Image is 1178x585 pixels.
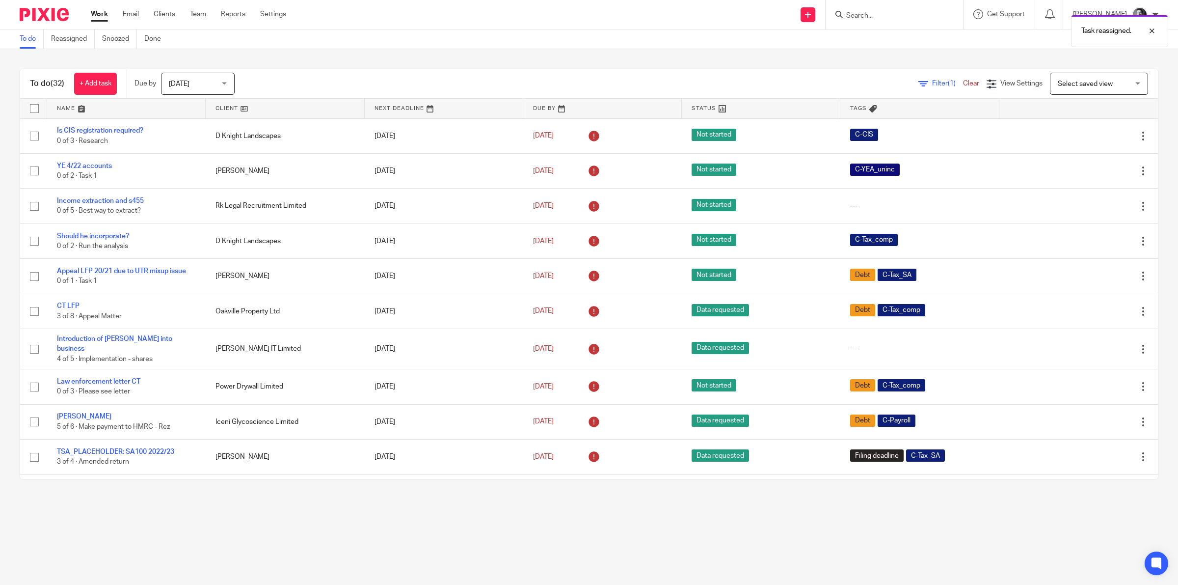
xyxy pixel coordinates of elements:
span: C-Tax_SA [906,449,945,462]
a: Income extraction and s455 [57,197,144,204]
span: [DATE] [169,81,189,87]
td: Oakville Property Ltd [206,294,364,329]
a: Should he incorporate? [57,233,129,240]
a: Work [91,9,108,19]
td: [DATE] [365,259,523,294]
span: [DATE] [533,202,554,209]
span: Filter [932,80,963,87]
span: C-Payroll [878,415,915,427]
img: Pixie [20,8,69,21]
a: Reports [221,9,245,19]
span: Data requested [692,304,749,316]
p: Task reassigned. [1081,26,1131,36]
span: Data requested [692,342,749,354]
span: Data requested [692,449,749,462]
td: [DATE] [365,223,523,258]
a: Appeal LFP 20/21 due to UTR mixup issue [57,268,186,275]
span: Not started [692,234,736,246]
td: Iceni Glycoscience Limited [206,404,364,439]
a: Done [144,29,168,49]
img: DSC_9061-3.jpg [1132,7,1148,23]
span: [DATE] [533,345,554,352]
span: 3 of 8 · Appeal Matter [57,313,122,320]
span: Not started [692,129,736,141]
td: [PERSON_NAME] IT Limited [206,329,364,369]
a: + Add task [74,73,117,95]
a: Clients [154,9,175,19]
a: Reassigned [51,29,95,49]
span: 3 of 4 · Amended return [57,458,129,465]
td: [PERSON_NAME] [206,440,364,474]
td: [DATE] [365,329,523,369]
span: C-CIS [850,129,878,141]
span: [DATE] [533,273,554,279]
span: [DATE] [533,418,554,425]
span: [DATE] [533,453,554,460]
a: [PERSON_NAME] [57,413,111,420]
td: D Knight Landscapes [206,118,364,153]
span: Select saved view [1058,81,1113,87]
span: (1) [948,80,956,87]
h1: To do [30,79,64,89]
td: [DATE] [365,118,523,153]
span: [DATE] [533,308,554,315]
a: Introduction of [PERSON_NAME] into business [57,335,172,352]
span: 0 of 3 · Please see letter [57,389,130,395]
span: View Settings [1000,80,1043,87]
a: CT LFP [57,303,80,309]
a: Law enforcement letter CT [57,378,140,385]
span: 0 of 2 · Task 1 [57,172,97,179]
span: Debt [850,304,875,316]
a: TSA_PLACEHOLDER: SA100 2022/23 [57,448,174,455]
td: [PERSON_NAME] [206,153,364,188]
span: Not started [692,199,736,211]
span: 0 of 1 · Task 1 [57,278,97,285]
p: Due by [134,79,156,88]
td: [DATE] [365,440,523,474]
a: Email [123,9,139,19]
span: Not started [692,379,736,391]
span: 4 of 5 · Implementation - shares [57,356,153,362]
td: [PERSON_NAME] Electrical Ltd [206,474,364,509]
span: Tags [850,106,867,111]
a: Is CIS registration required? [57,127,143,134]
span: C-YEA_uninc [850,164,900,176]
td: [DATE] [365,474,523,509]
span: [DATE] [533,238,554,245]
td: [DATE] [365,294,523,329]
td: [PERSON_NAME] [206,259,364,294]
span: 0 of 5 · Best way to extract? [57,208,141,215]
td: [DATE] [365,404,523,439]
td: [DATE] [365,189,523,223]
span: Debt [850,379,875,391]
span: C-Tax_SA [878,269,916,281]
a: Clear [963,80,979,87]
a: To do [20,29,44,49]
span: [DATE] [533,383,554,390]
a: Team [190,9,206,19]
div: --- [850,344,989,354]
span: 0 of 3 · Research [57,138,108,144]
span: C-Tax_comp [878,304,925,316]
a: Snoozed [102,29,137,49]
span: Debt [850,269,875,281]
a: YE 4/22 accounts [57,163,112,169]
td: Rk Legal Recruitment Limited [206,189,364,223]
span: [DATE] [533,133,554,139]
span: Not started [692,164,736,176]
span: [DATE] [533,167,554,174]
td: [DATE] [365,369,523,404]
div: --- [850,201,989,211]
td: [DATE] [365,153,523,188]
span: C-Tax_comp [878,379,925,391]
span: Data requested [692,415,749,427]
span: 5 of 6 · Make payment to HMRC - Rez [57,423,170,430]
span: Not started [692,269,736,281]
span: (32) [51,80,64,87]
td: Power Drywall Limited [206,369,364,404]
span: 0 of 2 · Run the analysis [57,243,128,250]
span: Filing deadline [850,449,904,462]
span: C-Tax_comp [850,234,898,246]
td: D Knight Landscapes [206,223,364,258]
span: Debt [850,415,875,427]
